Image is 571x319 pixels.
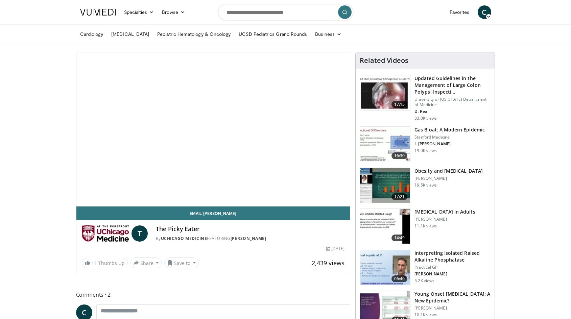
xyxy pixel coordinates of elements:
[107,27,153,41] a: [MEDICAL_DATA]
[360,127,410,162] img: 480ec31d-e3c1-475b-8289-0a0659db689a.150x105_q85_crop-smart_upscale.jpg
[231,236,266,241] a: [PERSON_NAME]
[82,258,128,268] a: 11 Thumbs Up
[360,208,491,244] a: 14:49 [MEDICAL_DATA] in Adults [PERSON_NAME] 11.1K views
[82,225,129,242] img: UChicago Medicine
[235,27,311,41] a: UCSD Pediatrics Grand Rounds
[218,4,353,20] input: Search topics, interventions
[360,209,410,244] img: 11950cd4-d248-4755-8b98-ec337be04c84.150x105_q85_crop-smart_upscale.jpg
[446,5,474,19] a: Favorites
[414,97,491,107] p: University of [US_STATE] Department of Medicine
[80,9,116,16] img: VuMedi Logo
[414,116,437,121] p: 33.0K views
[414,217,475,222] p: [PERSON_NAME]
[414,312,437,318] p: 10.1K views
[158,5,189,19] a: Browse
[414,134,485,140] p: Stanford Medicine
[414,208,475,215] h3: [MEDICAL_DATA] in Adults
[414,305,491,311] p: [PERSON_NAME]
[414,148,437,153] p: 19.0K views
[156,225,345,233] h4: The Picky Eater
[414,291,491,304] h3: Young Onset [MEDICAL_DATA]: A New Epidemic?
[120,5,158,19] a: Specialties
[130,257,162,268] button: Share
[360,168,491,203] a: 17:21 Obesity and [MEDICAL_DATA] [PERSON_NAME] 19.5K views
[391,152,408,159] span: 16:30
[391,101,408,108] span: 17:15
[414,109,491,114] p: D. Rex
[76,27,108,41] a: Cardiology
[414,182,437,188] p: 19.5K views
[414,250,491,263] h3: Interpreting Isolated Raised Alkaline Phosphatase
[312,259,344,267] span: 2,439 views
[76,206,350,220] a: Email [PERSON_NAME]
[414,278,434,284] p: 5.2K views
[164,257,199,268] button: Save to
[360,75,410,111] img: dfcfcb0d-b871-4e1a-9f0c-9f64970f7dd8.150x105_q85_crop-smart_upscale.jpg
[414,176,483,181] p: [PERSON_NAME]
[161,236,207,241] a: UChicago Medicine
[153,27,235,41] a: Pediatric Hematology & Oncology
[76,290,351,299] span: Comments 2
[414,141,485,147] p: I. [PERSON_NAME]
[414,265,491,270] p: Practical GP
[76,52,350,206] video-js: Video Player
[132,225,148,242] a: T
[360,250,491,286] a: 06:40 Interpreting Isolated Raised Alkaline Phosphatase Practical GP [PERSON_NAME] 5.2K views
[478,5,491,19] a: C
[414,168,483,174] h3: Obesity and [MEDICAL_DATA]
[360,56,408,65] h4: Related Videos
[360,126,491,162] a: 16:30 Gas Bloat: A Modern Epidemic Stanford Medicine I. [PERSON_NAME] 19.0K views
[391,275,408,282] span: 06:40
[92,260,97,266] span: 11
[326,246,344,252] div: [DATE]
[414,271,491,277] p: [PERSON_NAME]
[360,168,410,203] img: 0df8ca06-75ef-4873-806f-abcb553c84b6.150x105_q85_crop-smart_upscale.jpg
[391,193,408,200] span: 17:21
[156,236,345,242] div: By FEATURING
[391,235,408,241] span: 14:49
[360,250,410,285] img: 6a4ee52d-0f16-480d-a1b4-8187386ea2ed.150x105_q85_crop-smart_upscale.jpg
[414,75,491,95] h3: Updated Guidelines in the Management of Large Colon Polyps: Inspecti…
[414,126,485,133] h3: Gas Bloat: A Modern Epidemic
[414,223,437,229] p: 11.1K views
[360,75,491,121] a: 17:15 Updated Guidelines in the Management of Large Colon Polyps: Inspecti… University of [US_STA...
[311,27,346,41] a: Business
